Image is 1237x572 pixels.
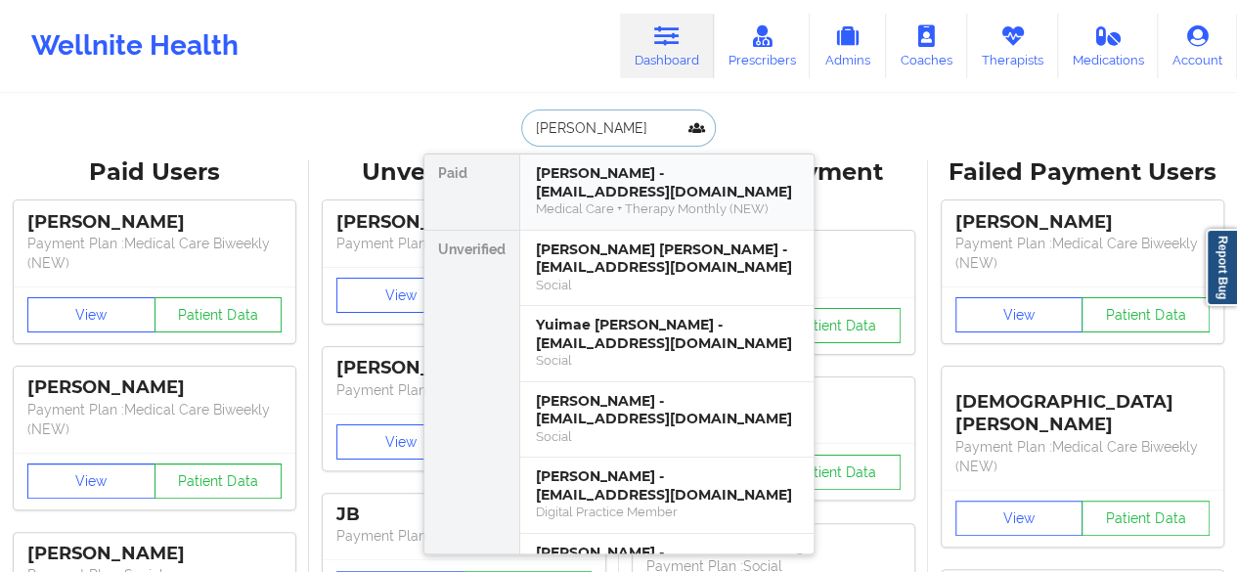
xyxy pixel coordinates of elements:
[955,501,1083,536] button: View
[27,234,282,273] p: Payment Plan : Medical Care Biweekly (NEW)
[336,278,464,313] button: View
[955,376,1210,436] div: [DEMOGRAPHIC_DATA][PERSON_NAME]
[773,308,901,343] button: Patient Data
[27,543,282,565] div: [PERSON_NAME]
[336,424,464,460] button: View
[810,14,886,78] a: Admins
[155,463,283,499] button: Patient Data
[773,455,901,490] button: Patient Data
[536,428,798,445] div: Social
[536,241,798,277] div: [PERSON_NAME] [PERSON_NAME] - [EMAIL_ADDRESS][DOMAIN_NAME]
[27,376,282,399] div: [PERSON_NAME]
[1058,14,1159,78] a: Medications
[424,154,519,231] div: Paid
[336,211,591,234] div: [PERSON_NAME]
[714,14,811,78] a: Prescribers
[1158,14,1237,78] a: Account
[27,463,155,499] button: View
[536,316,798,352] div: Yuimae [PERSON_NAME] - [EMAIL_ADDRESS][DOMAIN_NAME]
[336,526,591,546] p: Payment Plan : Unmatched Plan
[967,14,1058,78] a: Therapists
[336,380,591,400] p: Payment Plan : Unmatched Plan
[536,467,798,504] div: [PERSON_NAME] - [EMAIL_ADDRESS][DOMAIN_NAME]
[1082,297,1210,332] button: Patient Data
[336,234,591,253] p: Payment Plan : Unmatched Plan
[336,357,591,379] div: [PERSON_NAME]
[536,277,798,293] div: Social
[536,392,798,428] div: [PERSON_NAME] - [EMAIL_ADDRESS][DOMAIN_NAME]
[27,400,282,439] p: Payment Plan : Medical Care Biweekly (NEW)
[155,297,283,332] button: Patient Data
[955,234,1210,273] p: Payment Plan : Medical Care Biweekly (NEW)
[1082,501,1210,536] button: Patient Data
[536,504,798,520] div: Digital Practice Member
[27,211,282,234] div: [PERSON_NAME]
[27,297,155,332] button: View
[536,164,798,200] div: [PERSON_NAME] - [EMAIL_ADDRESS][DOMAIN_NAME]
[14,157,295,188] div: Paid Users
[336,504,591,526] div: JB
[323,157,604,188] div: Unverified Users
[955,211,1210,234] div: [PERSON_NAME]
[620,14,714,78] a: Dashboard
[536,352,798,369] div: Social
[886,14,967,78] a: Coaches
[1206,229,1237,306] a: Report Bug
[955,437,1210,476] p: Payment Plan : Medical Care Biweekly (NEW)
[942,157,1223,188] div: Failed Payment Users
[536,200,798,217] div: Medical Care + Therapy Monthly (NEW)
[955,297,1083,332] button: View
